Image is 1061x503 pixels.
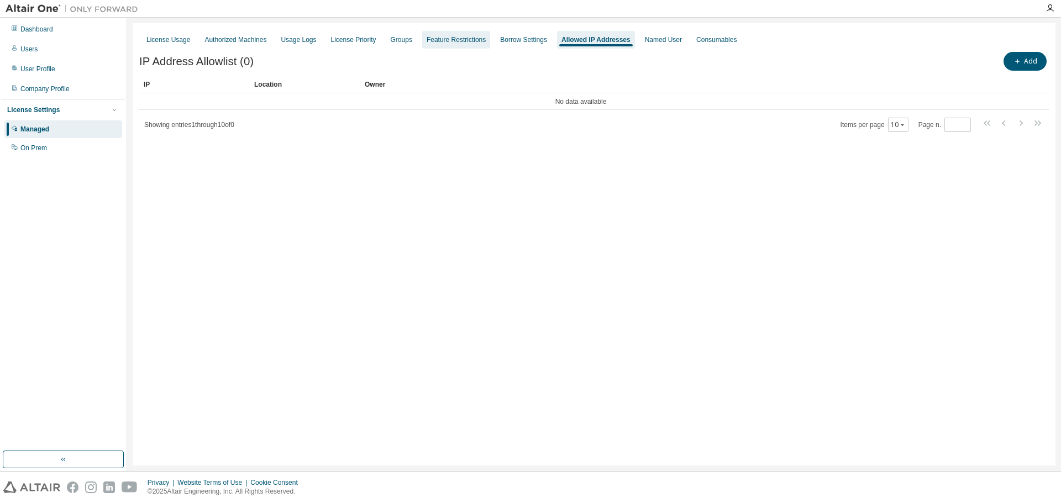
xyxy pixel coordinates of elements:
div: License Settings [7,105,60,114]
div: Authorized Machines [204,35,266,44]
div: Managed [20,125,49,134]
img: youtube.svg [122,481,138,493]
div: Company Profile [20,84,70,93]
div: Owner [365,76,1018,93]
span: Showing entries 1 through 10 of 0 [144,121,234,129]
span: IP Address Allowlist (0) [139,55,254,68]
div: Consumables [696,35,737,44]
span: Page n. [918,118,971,132]
img: altair_logo.svg [3,481,60,493]
div: Allowed IP Addresses [561,35,631,44]
img: facebook.svg [67,481,78,493]
img: Altair One [6,3,144,14]
div: License Usage [146,35,190,44]
div: Location [254,76,356,93]
div: IP [144,76,245,93]
div: Named User [645,35,682,44]
div: Borrow Settings [500,35,547,44]
button: 10 [891,120,906,129]
td: No data available [139,93,1022,110]
div: Usage Logs [281,35,316,44]
div: Groups [391,35,412,44]
button: Add [1004,52,1047,71]
div: On Prem [20,144,47,152]
div: Cookie Consent [250,478,304,487]
div: Dashboard [20,25,53,34]
div: License Priority [331,35,376,44]
img: instagram.svg [85,481,97,493]
img: linkedin.svg [103,481,115,493]
div: Website Terms of Use [177,478,250,487]
div: Feature Restrictions [427,35,486,44]
div: User Profile [20,65,55,73]
span: Items per page [841,118,908,132]
p: © 2025 Altair Engineering, Inc. All Rights Reserved. [148,487,304,496]
div: Privacy [148,478,177,487]
div: Users [20,45,38,54]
